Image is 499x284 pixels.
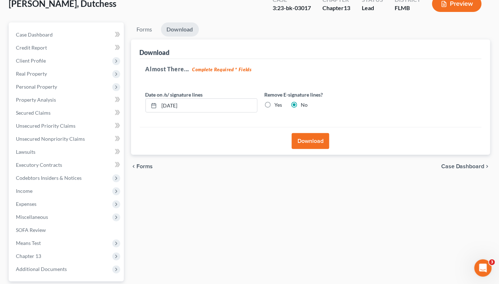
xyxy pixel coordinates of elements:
span: 3 [489,259,495,265]
a: Credit Report [10,41,124,54]
a: Download [161,22,199,37]
span: Personal Property [16,84,57,90]
span: Unsecured Nonpriority Claims [16,136,85,142]
div: Lead [362,4,383,12]
label: No [301,101,308,109]
span: Real Property [16,71,47,77]
span: Means Test [16,240,41,246]
span: Lawsuits [16,149,35,155]
span: SOFA Review [16,227,46,233]
button: chevron_left Forms [131,164,163,169]
div: FLMB [395,4,421,12]
span: Executory Contracts [16,162,62,168]
span: Unsecured Priority Claims [16,123,75,129]
div: 3:23-bk-03017 [273,4,311,12]
span: 13 [344,4,350,11]
iframe: Intercom live chat [474,259,492,277]
label: Yes [275,101,282,109]
span: Property Analysis [16,97,56,103]
span: Codebtors Insiders & Notices [16,175,82,181]
h5: Almost There... [146,65,476,73]
span: Forms [137,164,153,169]
span: Miscellaneous [16,214,48,220]
a: Executory Contracts [10,158,124,171]
a: SOFA Review [10,224,124,237]
label: Date on /s/ signature lines [146,91,203,98]
input: MM/DD/YYYY [159,99,257,113]
span: Secured Claims [16,110,51,116]
i: chevron_left [131,164,137,169]
a: Lawsuits [10,145,124,158]
span: Chapter 13 [16,253,41,259]
span: Credit Report [16,44,47,51]
span: Client Profile [16,58,46,64]
a: Unsecured Priority Claims [10,119,124,132]
a: Unsecured Nonpriority Claims [10,132,124,145]
div: Download [140,48,170,57]
a: Property Analysis [10,93,124,106]
i: chevron_right [485,164,490,169]
div: Chapter [322,4,350,12]
span: Case Dashboard [441,164,485,169]
span: Income [16,188,32,194]
span: Additional Documents [16,266,67,272]
a: Case Dashboard chevron_right [441,164,490,169]
label: Remove E-signature lines? [265,91,377,98]
a: Case Dashboard [10,28,124,41]
button: Download [292,133,329,149]
span: Expenses [16,201,36,207]
a: Secured Claims [10,106,124,119]
a: Forms [131,22,158,37]
span: Case Dashboard [16,31,53,38]
strong: Complete Required * Fields [192,67,252,72]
